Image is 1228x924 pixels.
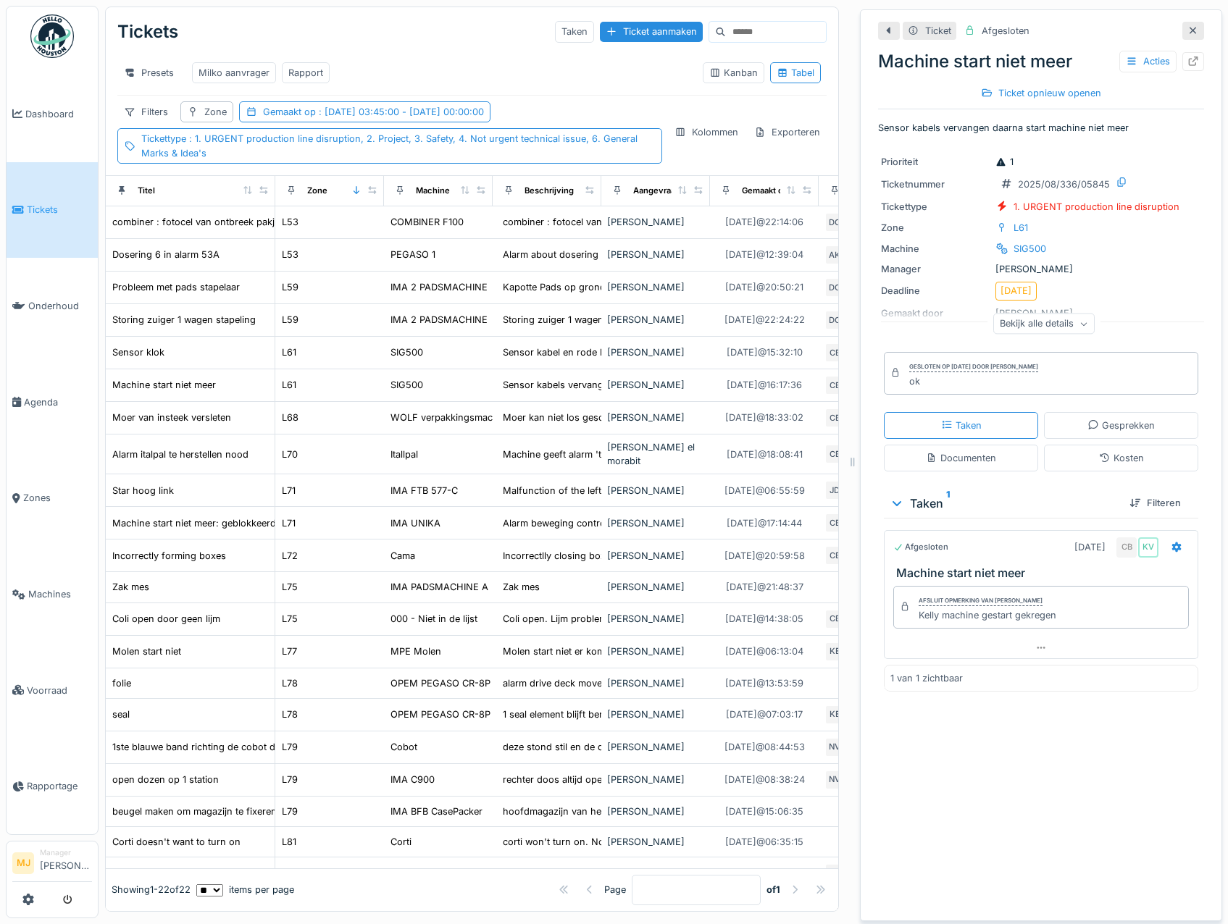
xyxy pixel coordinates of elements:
[824,277,845,298] div: DO
[112,549,226,563] div: Incorrectly forming boxes
[824,245,845,265] div: AK
[604,883,626,897] div: Page
[112,883,191,897] div: Showing 1 - 22 of 22
[725,612,803,626] div: [DATE] @ 14:38:05
[503,248,607,261] div: Alarm about dosering 6
[117,62,180,83] div: Presets
[282,740,298,754] div: L79
[607,280,704,294] div: [PERSON_NAME]
[390,345,423,359] div: SIG500
[117,13,178,51] div: Tickets
[28,587,92,601] span: Machines
[141,133,638,158] span: : 1. URGENT production line disruption, 2. Project, 3. Safety, 4. Not urgent technical issue, 6. ...
[503,345,623,359] div: Sensor kabel en rode kabel
[23,491,92,505] span: Zones
[878,121,1204,135] p: Sensor kabels vervangen daarna start machine niet meer
[112,215,307,229] div: combiner : fotocel van ontbreek pakje kapot
[824,863,845,883] div: JD
[607,516,704,530] div: [PERSON_NAME]
[607,411,704,424] div: [PERSON_NAME]
[112,805,277,818] div: beugel maken om magazijn te fixeren
[607,644,704,658] div: [PERSON_NAME]
[390,215,464,229] div: COMBINER F100
[112,484,174,497] div: Star hoog link
[40,847,92,858] div: Manager
[282,448,298,461] div: L70
[12,847,92,882] a: MJ Manager[PERSON_NAME]
[112,866,173,880] div: Robot gripper
[727,345,803,359] div: [DATE] @ 15:32:10
[881,284,990,298] div: Deadline
[282,612,298,626] div: L75
[112,345,164,359] div: Sensor klok
[909,362,1038,372] div: Gesloten op [DATE] door [PERSON_NAME]
[1014,221,1028,235] div: L61
[607,835,704,849] div: [PERSON_NAME]
[503,411,730,424] div: Moer kan niet los geschroefd worden is overdraaid
[390,516,440,530] div: IMA UNIKA
[881,242,990,256] div: Machine
[725,215,803,229] div: [DATE] @ 22:14:06
[709,66,758,80] div: Kanban
[112,516,276,530] div: Machine start niet meer: geblokkeerd
[390,773,435,786] div: IMA C900
[390,484,458,497] div: IMA FTB 577-C
[503,484,712,497] div: Malfunction of the left star. There are times w...
[7,258,98,354] a: Onderhoud
[607,866,704,880] div: [PERSON_NAME]
[390,835,412,849] div: Corti
[824,444,845,464] div: CB
[727,516,802,530] div: [DATE] @ 17:14:44
[7,66,98,162] a: Dashboard
[824,513,845,533] div: CB
[282,707,298,721] div: L78
[112,835,241,849] div: Corti doesn't want to turn on
[112,580,149,594] div: Zak mes
[503,215,698,229] div: combiner : fotocel van ontbreek pakje kapot
[607,707,704,721] div: [PERSON_NAME]
[112,411,231,424] div: Moer van insteek versleten
[24,395,92,409] span: Agenda
[390,644,441,658] div: MPE Molen
[767,883,780,897] strong: of 1
[607,215,704,229] div: [PERSON_NAME]
[946,495,950,512] sup: 1
[607,773,704,786] div: [PERSON_NAME]
[390,549,415,563] div: Cama
[607,440,704,468] div: [PERSON_NAME] el morabit
[112,378,216,392] div: Machine start niet meer
[288,66,323,80] div: Rapport
[668,122,745,143] div: Kolommen
[390,805,483,818] div: IMA BFB CasePacker
[919,608,1056,622] div: Kelly machine gestart gekregen
[282,313,298,327] div: L59
[724,866,805,880] div: [DATE] @ 06:25:44
[25,107,92,121] span: Dashboard
[390,676,490,690] div: OPEM PEGASO CR-8P
[995,155,1014,169] div: 1
[282,484,296,497] div: L71
[390,612,477,626] div: 000 - Niet in de lijst
[503,835,719,849] div: corti won't turn on. No response to the reset b...
[27,684,92,697] span: Voorraad
[7,739,98,835] a: Rapportage
[282,345,296,359] div: L61
[282,773,298,786] div: L79
[824,545,845,566] div: CB
[824,480,845,500] div: JD
[824,642,845,662] div: KE
[881,262,990,276] div: Manager
[1099,451,1144,465] div: Kosten
[607,378,704,392] div: [PERSON_NAME]
[503,740,708,754] div: deze stond stil en de drive was aan het pinken
[725,248,803,261] div: [DATE] @ 12:39:04
[926,451,996,465] div: Documenten
[112,280,240,294] div: Probleem met pads stapelaar
[896,566,1192,580] h3: Machine start niet meer
[390,740,417,754] div: Cobot
[390,707,490,721] div: OPEM PEGASO CR-8P
[726,707,803,721] div: [DATE] @ 07:03:17
[975,83,1107,103] div: Ticket opnieuw openen
[607,580,704,594] div: [PERSON_NAME]
[824,609,845,629] div: CB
